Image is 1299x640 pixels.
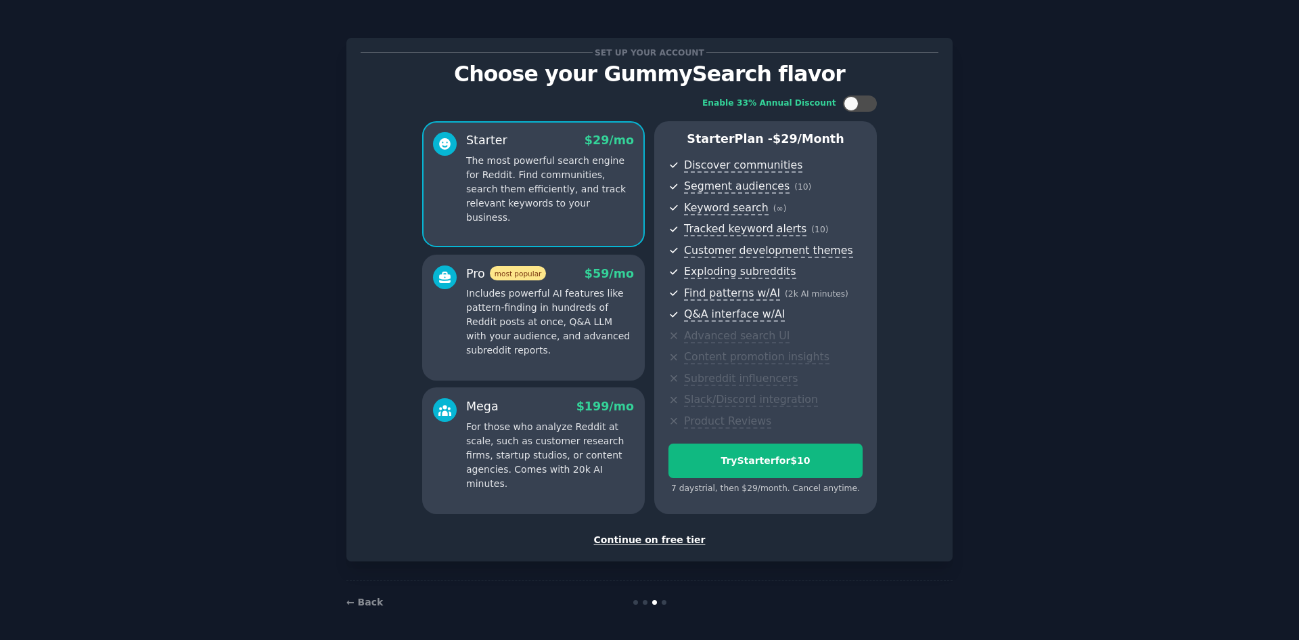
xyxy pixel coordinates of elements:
span: ( 10 ) [794,182,811,192]
span: Advanced search UI [684,329,790,343]
span: Product Reviews [684,414,771,429]
span: Exploding subreddits [684,265,796,279]
p: Choose your GummySearch flavor [361,62,938,86]
span: Content promotion insights [684,350,829,364]
span: $ 29 /month [773,132,844,146]
div: Try Starter for $10 [669,454,862,468]
span: Slack/Discord integration [684,393,818,407]
span: Set up your account [593,45,707,60]
div: 7 days trial, then $ 29 /month . Cancel anytime. [668,483,863,495]
p: Includes powerful AI features like pattern-finding in hundreds of Reddit posts at once, Q&A LLM w... [466,286,634,358]
span: Segment audiences [684,179,790,194]
p: The most powerful search engine for Reddit. Find communities, search them efficiently, and track ... [466,154,634,225]
span: $ 29 /mo [585,133,634,147]
span: Tracked keyword alerts [684,222,806,236]
span: $ 59 /mo [585,267,634,280]
span: $ 199 /mo [576,400,634,413]
div: Starter [466,132,507,149]
span: ( 2k AI minutes ) [785,289,848,299]
button: TryStarterfor$10 [668,444,863,478]
span: ( 10 ) [811,225,828,234]
span: Subreddit influencers [684,372,798,386]
span: Find patterns w/AI [684,286,780,301]
div: Pro [466,265,546,282]
div: Continue on free tier [361,533,938,547]
span: most popular [490,266,547,280]
div: Mega [466,398,499,415]
a: ← Back [346,597,383,607]
span: Q&A interface w/AI [684,307,785,322]
span: Discover communities [684,158,802,173]
span: Keyword search [684,201,769,215]
span: Customer development themes [684,244,853,258]
span: ( ∞ ) [773,204,787,213]
p: For those who analyze Reddit at scale, such as customer research firms, startup studios, or conte... [466,420,634,491]
div: Enable 33% Annual Discount [702,98,836,110]
p: Starter Plan - [668,131,863,148]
